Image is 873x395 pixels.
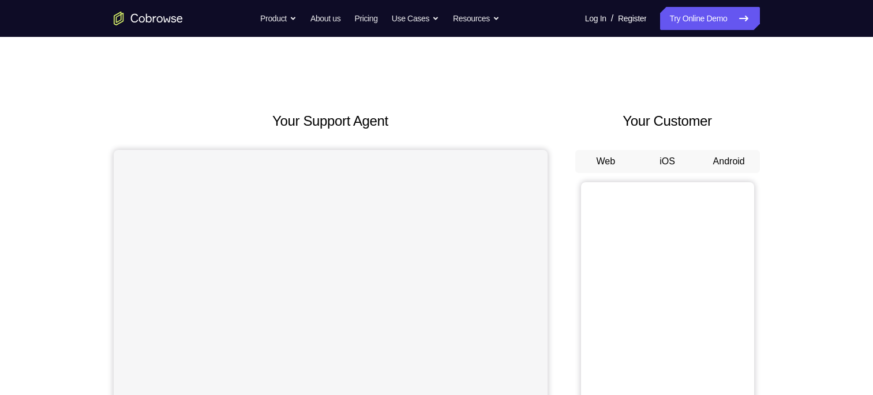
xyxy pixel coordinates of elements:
[260,7,297,30] button: Product
[585,7,606,30] a: Log In
[618,7,646,30] a: Register
[698,150,760,173] button: Android
[114,12,183,25] a: Go to the home page
[575,150,637,173] button: Web
[636,150,698,173] button: iOS
[660,7,759,30] a: Try Online Demo
[392,7,439,30] button: Use Cases
[114,111,548,131] h2: Your Support Agent
[611,12,613,25] span: /
[354,7,377,30] a: Pricing
[453,7,500,30] button: Resources
[310,7,340,30] a: About us
[575,111,760,131] h2: Your Customer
